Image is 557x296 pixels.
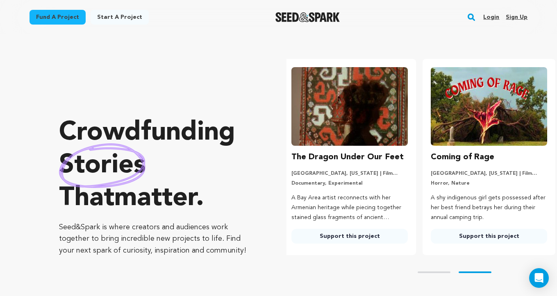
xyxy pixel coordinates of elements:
img: hand sketched image [59,143,146,188]
a: Fund a project [30,10,86,25]
div: Open Intercom Messenger [529,268,549,288]
img: The Dragon Under Our Feet image [291,67,408,146]
p: A shy indigenous girl gets possessed after her best friend betrays her during their annual campin... [431,193,547,222]
p: Horror, Nature [431,180,547,187]
p: [GEOGRAPHIC_DATA], [US_STATE] | Film Feature [291,170,408,177]
p: Documentary, Experimental [291,180,408,187]
p: [GEOGRAPHIC_DATA], [US_STATE] | Film Short [431,170,547,177]
a: Sign up [506,11,527,24]
h3: Coming of Rage [431,151,494,164]
h3: The Dragon Under Our Feet [291,151,404,164]
p: Seed&Spark is where creators and audiences work together to bring incredible new projects to life... [59,221,254,257]
a: Start a project [91,10,149,25]
img: Coming of Rage image [431,67,547,146]
span: matter [114,185,196,212]
p: Crowdfunding that . [59,117,254,215]
a: Seed&Spark Homepage [275,12,340,22]
a: Support this project [431,229,547,244]
img: Seed&Spark Logo Dark Mode [275,12,340,22]
a: Support this project [291,229,408,244]
p: A Bay Area artist reconnects with her Armenian heritage while piecing together stained glass frag... [291,193,408,222]
a: Login [483,11,499,24]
